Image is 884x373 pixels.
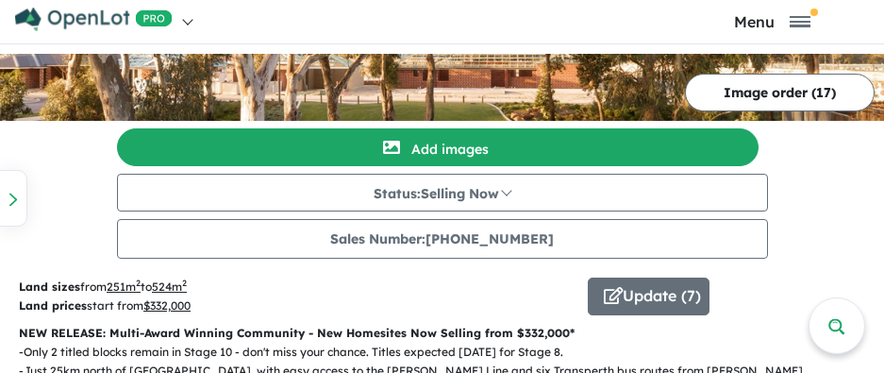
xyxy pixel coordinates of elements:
sup: 2 [182,278,187,288]
button: Sales Number:[PHONE_NUMBER] [117,219,768,259]
b: Land sizes [19,280,80,294]
u: 524 m [152,280,187,294]
u: 251 m [107,280,141,294]
p: from [19,278,574,297]
button: Update (7) [588,278,709,315]
img: Openlot PRO Logo White [15,8,173,31]
button: Status:Selling Now [117,174,768,212]
u: $ 332,000 [143,298,191,313]
button: Toggle navigation [665,12,879,30]
span: to [141,280,187,294]
button: Image order (17) [685,74,875,111]
sup: 2 [136,278,141,288]
b: Land prices [19,298,87,313]
p: start from [19,297,574,315]
p: NEW RELEASE: Multi-Award Winning Community - New Homesites Now Selling from $332,000* [19,324,865,343]
button: Add images [117,128,759,166]
p: - Only 2 titled blocks remain in Stage 10 - don't miss your chance. Titles expected [DATE] for St... [19,343,865,362]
